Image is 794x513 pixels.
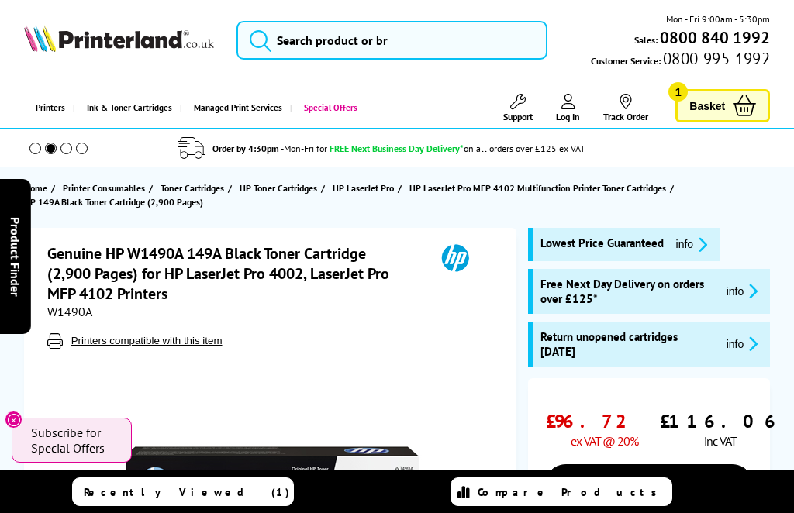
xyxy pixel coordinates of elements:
span: £116.06 [660,409,782,433]
span: £96.72 [546,409,638,433]
span: Free Next Day Delivery on orders over £125* [540,277,714,306]
a: Basket 1 [675,89,770,122]
a: Log In [556,94,580,122]
a: HP LaserJet Pro [333,180,398,196]
a: Printerland Logo [24,25,214,55]
li: modal_delivery [8,135,755,162]
b: 0800 840 1992 [660,27,770,48]
span: HP Toner Cartridges [240,180,317,196]
a: HP Toner Cartridges [240,180,321,196]
a: Add to Basket [544,464,755,509]
button: Printers compatible with this item [67,334,227,347]
span: FREE Next Business Day Delivery* [330,143,464,154]
input: Search product or br [236,21,547,60]
a: Recently Viewed (1) [72,477,293,506]
button: promo-description [722,282,763,300]
a: Special Offers [290,88,365,128]
a: Printers [24,88,73,128]
span: Recently Viewed (1) [84,485,290,499]
img: Printerland Logo [24,25,214,52]
a: Support [503,94,533,122]
span: Mon - Fri 9:00am - 5:30pm [666,12,770,26]
a: Managed Print Services [180,88,290,128]
h1: Genuine HP W1490A 149A Black Toner Cartridge (2,900 Pages) for HP LaserJet Pro 4002, LaserJet Pro... [47,243,419,304]
button: promo-description [671,236,713,253]
span: Printer Consumables [63,180,145,196]
span: W1490A [47,304,92,319]
span: Home [24,180,47,196]
span: Return unopened cartridges [DATE] [540,329,714,359]
span: Log In [556,111,580,122]
span: Lowest Price Guaranteed [540,236,664,253]
span: Toner Cartridges [161,180,224,196]
a: Ink & Toner Cartridges [73,88,180,128]
a: Compare Products [451,477,671,506]
a: Printer Consumables [63,180,149,196]
span: 1 [668,82,688,102]
span: Product Finder [8,217,23,297]
span: HP LaserJet Pro MFP 4102 Multifunction Printer Toner Cartridges [409,180,666,196]
a: Home [24,180,51,196]
button: Close [5,411,22,429]
span: Basket [689,95,725,116]
span: Sales: [634,33,658,47]
span: Ink & Toner Cartridges [87,88,172,128]
span: inc VAT [704,433,737,449]
span: Mon-Fri for [284,143,327,154]
span: Order by 4:30pm - [212,143,327,154]
span: Support [503,111,533,122]
span: ex VAT @ 20% [571,433,638,449]
a: HP LaserJet Pro MFP 4102 Multifunction Printer Toner Cartridges [409,180,670,196]
span: 0800 995 1992 [661,51,770,66]
span: Subscribe for Special Offers [31,425,116,456]
a: Track Order [603,94,648,122]
a: Toner Cartridges [161,180,228,196]
span: Compare Products [478,485,665,499]
span: Customer Service: [591,51,770,68]
button: promo-description [722,335,763,353]
span: HP 149A Black Toner Cartridge (2,900 Pages) [24,196,203,208]
div: on all orders over £125 ex VAT [464,143,585,154]
img: HP [419,243,491,272]
a: 0800 840 1992 [658,30,770,45]
span: HP LaserJet Pro [333,180,394,196]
